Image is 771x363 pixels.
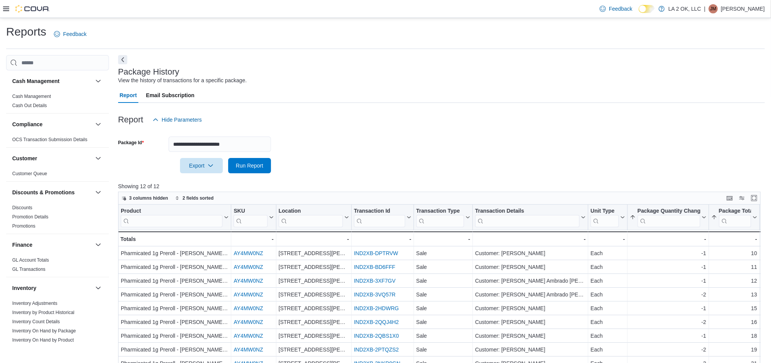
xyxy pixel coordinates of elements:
div: $0.00 [222,15,325,24]
div: Transaction Details [475,208,579,227]
h3: Compliance [12,120,42,128]
div: Sunny Roads Processing 2, LLC [50,30,153,39]
label: Last Received On [172,108,211,114]
span: Promotion Details [12,214,49,220]
div: Customer: [PERSON_NAME] [475,345,586,355]
button: $6.00 [539,254,559,269]
div: Compliance [6,135,109,147]
div: -1 [630,263,706,272]
div: $6.00 [313,254,388,269]
div: [DATE] 5:46 AM [222,105,325,114]
span: Qty Ordered [242,220,268,226]
a: AY4MW0NZ [234,333,263,339]
div: [STREET_ADDRESS][PERSON_NAME] [279,277,349,286]
span: JQ665PMK [167,257,195,266]
div: Customer: [PERSON_NAME] Ambrado [PERSON_NAME] [475,277,586,286]
span: Qty Received [465,220,494,226]
a: GL Account Totals [12,257,49,263]
div: Package Quantity Change [638,208,700,227]
button: Compliance [94,120,103,129]
div: [DATE] 5:46 AM [222,90,325,99]
div: Jieann M [709,4,718,13]
button: 3 columns hidden [118,194,171,203]
p: [PERSON_NAME] [721,4,765,13]
a: IND2XB-2QBS1X0 [354,333,399,339]
span: Hide Parameters [162,116,202,124]
div: 25 [239,319,313,335]
div: Transaction Type [416,208,464,227]
button: Display options [737,194,747,203]
span: Item [18,220,28,226]
div: Transaction Id [354,208,405,215]
div: $6.00 [313,298,388,313]
span: OCS Transaction Submission Details [12,137,88,143]
div: 15 [711,304,757,313]
div: Pharmicated 1g Preroll - [PERSON_NAME] Dream [121,249,229,258]
div: -1 [630,304,706,313]
div: Each [591,332,625,341]
a: Inventory On Hand by Product [12,337,74,343]
label: Completed On [172,123,203,129]
button: Inventory [12,284,92,292]
span: 2 fields sorted [183,195,214,201]
a: IND2XB-3VQ57R [354,292,396,298]
div: [STREET_ADDRESS][PERSON_NAME] [279,304,349,313]
button: $6.00 [539,319,559,335]
div: 3376878 [50,63,153,72]
label: Notes [172,63,185,69]
div: 13 [711,290,757,300]
div: Each [591,263,625,272]
p: LA 2 OK, LLC [669,4,701,13]
button: SKU [234,208,273,227]
button: Cali Gummies (2000mg Sativa) – Strawberry [18,321,87,333]
div: -1 [630,249,706,258]
div: -1 [630,277,706,286]
div: [STREET_ADDRESS][PERSON_NAME] [279,318,349,327]
p: | [704,4,706,13]
a: OCS Transaction Submission Details [12,137,88,142]
div: $150.00 [614,279,682,288]
div: Sale [416,304,470,313]
div: -2 [630,290,706,300]
div: -1 [630,332,706,341]
a: AY4MW0NZ [234,278,263,284]
div: Cash Management [6,92,109,113]
a: Inventory Adjustments [12,301,57,306]
div: [STREET_ADDRESS][PERSON_NAME] [279,249,349,258]
label: Package Id [118,140,144,146]
h3: Inventory [12,284,36,292]
div: Customer: [PERSON_NAME] [475,318,586,327]
div: - [234,234,273,244]
div: $0.00 [222,135,325,144]
span: Email Subscription [146,88,195,103]
button: $6.00 [539,232,559,247]
a: AY4MW0NZ [234,264,263,270]
div: Transaction Type [416,208,464,215]
button: Customer [12,155,92,162]
div: Pharmicated 1g Preroll - [PERSON_NAME] Dream [121,345,229,355]
a: GL Transactions [12,267,45,272]
span: Received Total [614,220,646,226]
a: Feedback [51,26,89,42]
label: Recycling Cost [172,18,205,24]
h3: Cash Management [12,77,60,85]
span: Customer Queue [12,171,47,177]
div: View the history of transactions for a specific package. [118,77,247,85]
button: Cali Gummies (2000mg Hybrid) – Blueberry [18,299,87,311]
button: Cali Gummies (2000mg Hybrid) – Watermelon [18,256,87,268]
a: Inventory On Hand by Package [12,328,76,334]
div: Pharmicated 1g Preroll - [PERSON_NAME] Dream [121,332,229,341]
div: Customer [6,169,109,181]
a: IND2XB-2QQJ4H2 [354,319,399,326]
label: Payment Date [172,153,202,159]
span: Cash Out Details [12,103,47,109]
button: Package Total [711,208,757,227]
div: Totals [120,234,229,244]
div: 11 [711,263,757,272]
span: Run Report [236,162,263,169]
div: Customer: [PERSON_NAME] [475,332,586,341]
span: GL Account Totals [12,257,49,263]
span: FUMMP26L [167,322,196,332]
div: Pharmicated 1g Preroll - [PERSON_NAME] Dream [121,290,229,300]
